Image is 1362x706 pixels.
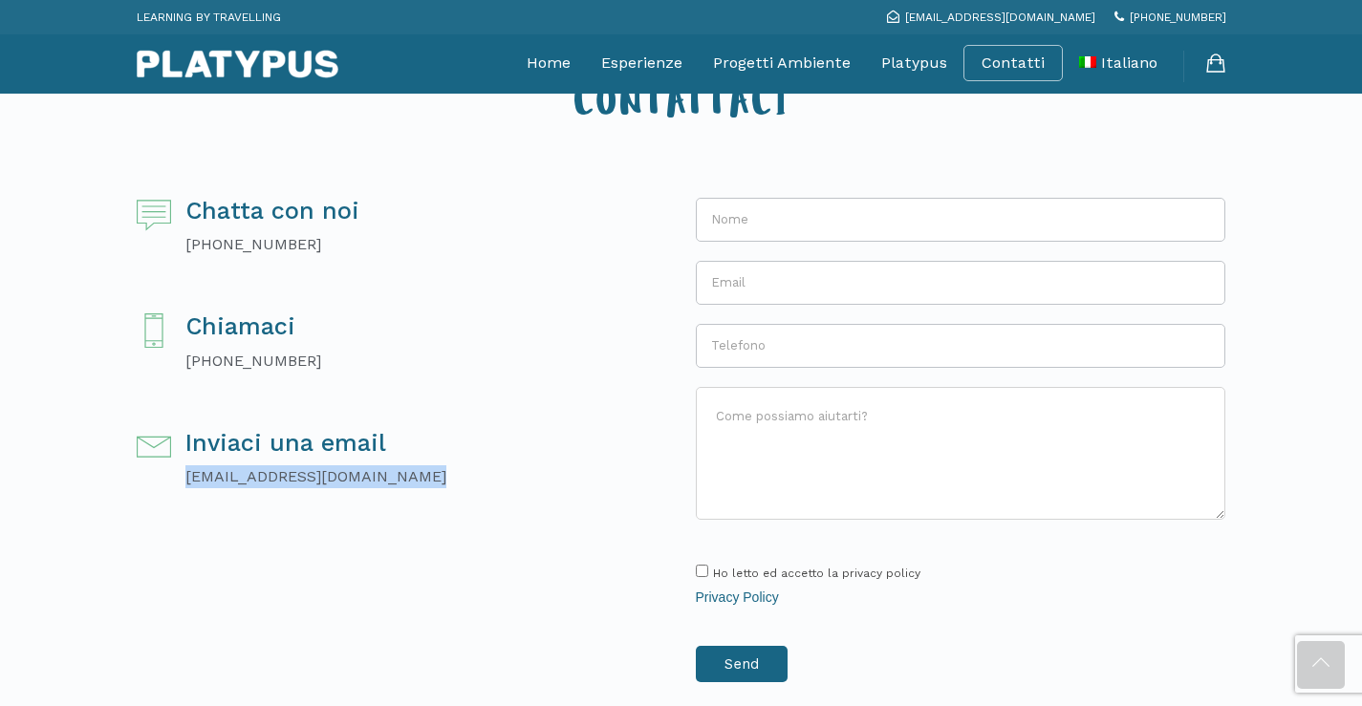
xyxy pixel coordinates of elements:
img: Platypus [137,50,338,78]
p: [PHONE_NUMBER] [185,233,359,256]
p: [EMAIL_ADDRESS][DOMAIN_NAME] [185,465,446,488]
input: Email [696,261,1226,305]
a: [EMAIL_ADDRESS][DOMAIN_NAME] [887,11,1095,24]
a: Progetti Ambiente [713,39,851,87]
label: Ho letto ed accetto la privacy policy [696,561,1226,582]
span: Inviaci una email [185,429,386,457]
input: Ho letto ed accetto la privacy policy [696,565,708,577]
a: Platypus [881,39,947,87]
a: [PHONE_NUMBER] [1114,11,1226,24]
span: CONTATTACI [573,84,789,128]
span: Chatta con noi [185,197,359,225]
a: Esperienze [601,39,682,87]
p: LEARNING BY TRAVELLING [137,5,281,30]
p: [PHONE_NUMBER] [185,350,321,373]
input: Send [696,646,788,682]
span: Chiamaci [185,312,295,340]
a: Privacy Policy [696,589,779,605]
span: [EMAIL_ADDRESS][DOMAIN_NAME] [905,11,1095,24]
a: Home [527,39,571,87]
span: [PHONE_NUMBER] [1130,11,1226,24]
a: Contatti [982,53,1045,73]
input: Nome [696,198,1226,242]
input: Telefono [696,324,1226,368]
a: Italiano [1079,39,1157,87]
span: Italiano [1101,53,1157,72]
